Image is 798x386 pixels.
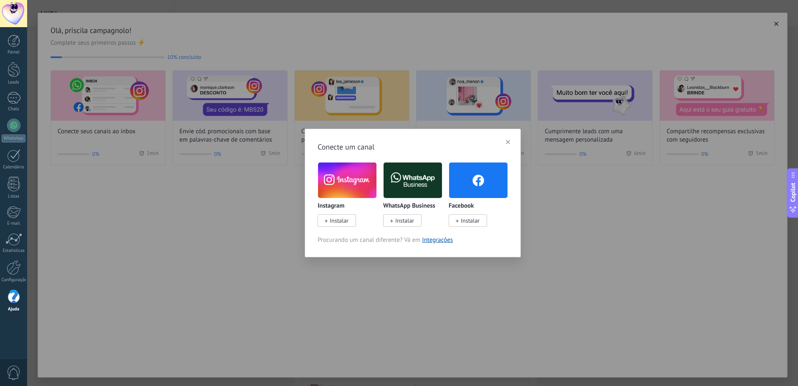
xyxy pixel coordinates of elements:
span: Copilot [789,183,797,202]
div: Estatísticas [2,248,26,254]
a: Integrações [422,236,453,244]
div: WhatsApp [2,135,25,142]
span: Procurando um canal diferente? Vá em [318,236,508,244]
div: Ajuda [2,307,26,312]
p: Facebook [449,203,474,210]
span: Instalar [461,217,480,224]
div: Instagram [318,162,383,236]
h3: Conecte um canal [318,142,508,152]
div: Listas [2,194,26,199]
p: WhatsApp Business [383,203,435,210]
span: Instalar [330,217,348,224]
img: logo_main.png [384,160,442,200]
div: WhatsApp Business [383,162,449,236]
div: Configurações [2,277,26,283]
div: Chats [2,107,26,112]
span: Instalar [395,217,414,224]
div: Calendário [2,165,26,170]
div: Painel [2,50,26,55]
div: E-mail [2,221,26,226]
p: Instagram [318,203,344,210]
img: facebook.png [449,160,508,200]
img: instagram.png [318,160,376,200]
div: Leads [2,80,26,85]
div: Facebook [449,162,508,236]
